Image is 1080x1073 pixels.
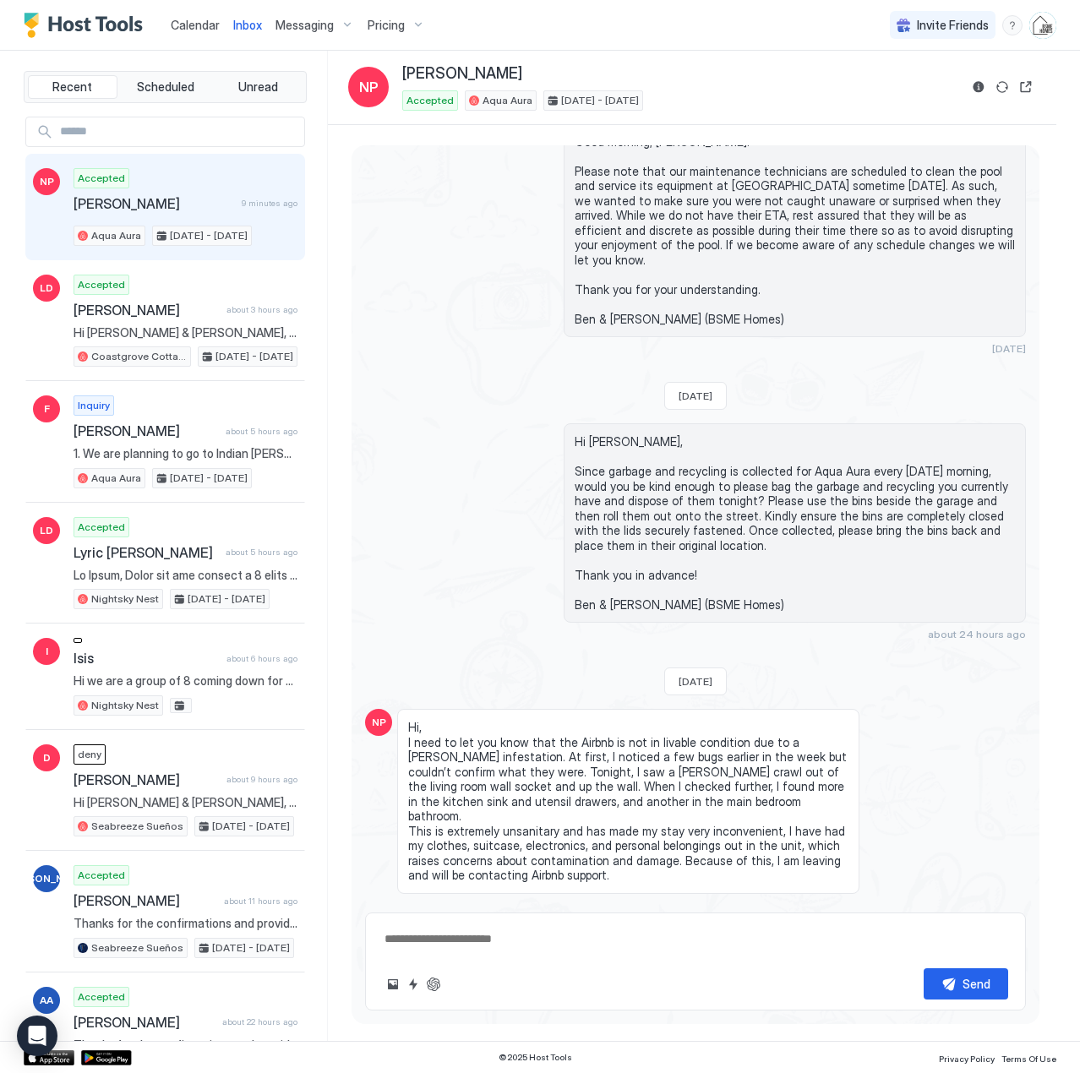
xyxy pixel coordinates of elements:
div: User profile [1029,12,1056,39]
div: menu [1002,15,1023,35]
a: Inbox [233,16,262,34]
span: Lo Ipsum, Dolor sit ame consect a 8 elits doei tem 0 incidi ut Laboreet Dolo magn Ali, Enima 4mi ... [74,568,297,583]
span: about 11 hours ago [224,896,297,907]
a: Host Tools Logo [24,13,150,38]
button: Sync reservation [992,77,1012,97]
span: about 3 hours ago [226,304,297,315]
span: deny [78,747,101,762]
input: Input Field [53,117,304,146]
span: Invite Friends [917,18,989,33]
span: [PERSON_NAME] [74,195,235,212]
a: Terms Of Use [1001,1048,1056,1066]
a: Google Play Store [81,1050,132,1065]
span: NP [40,174,54,189]
span: Accepted [78,868,125,883]
span: F [44,401,50,417]
span: Accepted [406,93,454,108]
span: Accepted [78,171,125,186]
span: [DATE] - [DATE] [215,349,293,364]
span: [DATE] [679,675,712,688]
span: AA [40,993,53,1008]
span: Recent [52,79,92,95]
button: Upload image [383,974,403,994]
span: Seabreeze Sueños [91,819,183,834]
span: Scheduled [137,79,194,95]
span: [DATE] - [DATE] [170,471,248,486]
button: ChatGPT Auto Reply [423,974,444,994]
div: Open Intercom Messenger [17,1016,57,1056]
span: Accepted [78,277,125,292]
span: Aqua Aura [91,228,141,243]
button: Recent [28,75,117,99]
span: [DATE] - [DATE] [212,940,290,956]
span: [PERSON_NAME] [74,1014,215,1031]
button: Scheduled [121,75,210,99]
span: Hi [PERSON_NAME] & [PERSON_NAME], we are going to be in [GEOGRAPHIC_DATA] on and off for a bit an... [74,325,297,340]
span: Messaging [275,18,334,33]
span: Hi we are a group of 8 coming down for Coachella weekend! All are okay with sharing beds!! [74,673,297,689]
button: Send [924,968,1008,999]
span: [PERSON_NAME] [5,871,89,886]
button: Open reservation [1016,77,1036,97]
span: NP [372,715,386,730]
span: Lyric [PERSON_NAME] [74,544,219,561]
span: [PERSON_NAME] [402,64,522,84]
span: Privacy Policy [939,1054,995,1064]
span: 9 minutes ago [242,198,297,209]
span: Hi, I need to let you know that the Airbnb is not in livable condition due to a [PERSON_NAME] inf... [408,720,848,883]
span: Isis [74,650,220,667]
span: Unread [238,79,278,95]
span: [DATE] [992,342,1026,355]
span: Inbox [233,18,262,32]
span: I [46,644,48,659]
span: 1. We are planning to go to Indian [PERSON_NAME] Tennis Tournament. 2. Yes. 3. Yes. 4. At this ti... [74,446,297,461]
button: Reservation information [968,77,989,97]
span: Hi [PERSON_NAME] & [PERSON_NAME], me and my friends are planning on spending some nice days at th... [74,795,297,810]
span: Hi [PERSON_NAME], Since garbage and recycling is collected for Aqua Aura every [DATE] morning, wo... [575,434,1015,612]
span: Thanks for the confirmations and providing a copy of your ID via text, [PERSON_NAME]. In the unli... [74,1038,297,1053]
span: NP [359,77,379,97]
span: Pricing [368,18,405,33]
span: about 6 hours ago [226,653,297,664]
span: about 5 hours ago [226,547,297,558]
span: Aqua Aura [483,93,532,108]
span: Accepted [78,989,125,1005]
span: [DATE] - [DATE] [170,228,248,243]
a: Calendar [171,16,220,34]
span: about 24 hours ago [928,628,1026,640]
a: App Store [24,1050,74,1065]
span: [PERSON_NAME] [74,422,219,439]
a: Privacy Policy [939,1048,995,1066]
span: Nightsky Nest [91,698,159,713]
button: Unread [213,75,303,99]
span: Accepted [78,520,125,535]
span: Inquiry [78,398,110,413]
span: [PERSON_NAME] [74,892,217,909]
span: D [43,750,51,765]
span: [PERSON_NAME] [74,302,220,319]
div: tab-group [24,71,307,103]
div: Send [963,975,990,993]
span: Terms Of Use [1001,1054,1056,1064]
span: Calendar [171,18,220,32]
span: © 2025 Host Tools [499,1052,572,1063]
span: about 5 hours ago [226,426,297,437]
span: [DATE] [679,389,712,402]
span: [DATE] - [DATE] [188,591,265,607]
span: Coastgrove Cottage [91,349,187,364]
span: [DATE] - [DATE] [561,93,639,108]
span: Nightsky Nest [91,591,159,607]
span: Aqua Aura [91,471,141,486]
span: about 22 hours ago [222,1016,297,1027]
span: about 9 hours ago [226,774,297,785]
span: [DATE] - [DATE] [212,819,290,834]
button: Quick reply [403,974,423,994]
span: Good morning, [PERSON_NAME]. Please note that our maintenance technicians are scheduled to clean ... [575,134,1015,327]
span: [PERSON_NAME] [74,771,220,788]
span: 11 minutes ago [397,899,469,912]
span: LD [40,523,53,538]
span: Seabreeze Sueños [91,940,183,956]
